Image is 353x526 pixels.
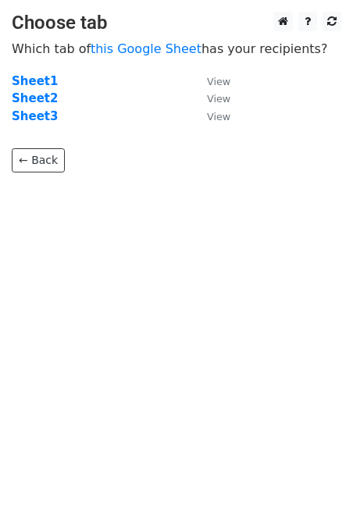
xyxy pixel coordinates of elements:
[191,74,230,88] a: View
[12,91,58,105] a: Sheet2
[207,76,230,87] small: View
[191,91,230,105] a: View
[207,93,230,105] small: View
[12,109,58,123] a: Sheet3
[207,111,230,123] small: View
[91,41,201,56] a: this Google Sheet
[12,148,65,172] a: ← Back
[12,12,341,34] h3: Choose tab
[12,41,341,57] p: Which tab of has your recipients?
[12,74,58,88] a: Sheet1
[191,109,230,123] a: View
